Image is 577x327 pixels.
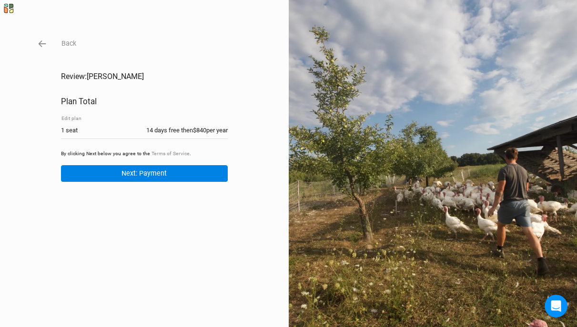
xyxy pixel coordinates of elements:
iframe: Intercom live chat [545,295,567,317]
h1: Review: [PERSON_NAME] [61,72,228,81]
div: 14 days free then $840 per year [146,126,228,135]
button: Back [61,38,77,49]
button: Edit plan [61,114,82,123]
a: Terms of Service [152,150,190,157]
h2: Plan Total [61,97,228,106]
div: 1 seat [61,126,78,135]
button: Next: Payment [61,165,228,182]
p: By clicking Next below you agree to the . [61,150,228,158]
